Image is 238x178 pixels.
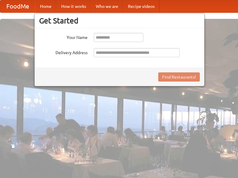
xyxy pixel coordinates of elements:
[158,72,200,82] button: Find Restaurants!
[0,0,35,12] a: FoodMe
[123,0,159,12] a: Recipe videos
[35,0,56,12] a: Home
[91,0,123,12] a: Who we are
[39,48,88,56] label: Delivery Address
[39,33,88,40] label: Your Name
[56,0,91,12] a: How it works
[39,16,200,25] h3: Get Started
